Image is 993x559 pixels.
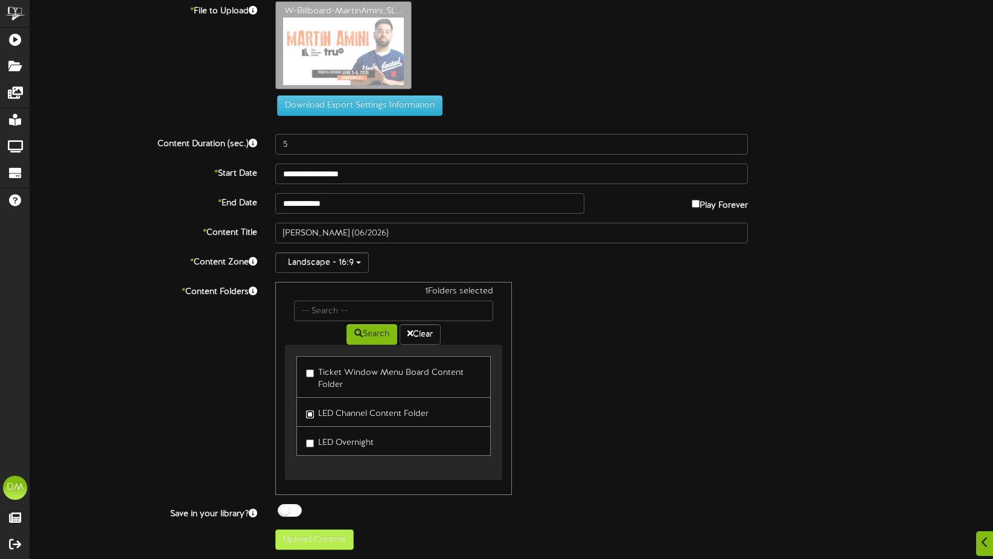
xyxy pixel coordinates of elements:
button: Landscape - 16:9 [275,252,369,273]
button: Search [346,324,397,345]
input: Play Forever [692,200,700,208]
input: LED Overnight [306,439,314,447]
input: -- Search -- [294,301,493,321]
label: End Date [21,193,266,209]
button: Download Export Settings Information [277,95,442,116]
label: Content Zone [21,252,266,269]
label: Start Date [21,164,266,180]
div: DM [3,476,27,500]
button: Upload Content [275,529,354,550]
label: Ticket Window Menu Board Content Folder [306,363,481,391]
label: Content Title [21,223,266,239]
a: Download Export Settings Information [271,101,442,110]
input: LED Channel Content Folder [306,410,314,418]
label: File to Upload [21,1,266,18]
div: 1 Folders selected [285,286,502,301]
input: Ticket Window Menu Board Content Folder [306,369,314,377]
label: Save in your library? [21,504,266,520]
label: Content Folders [21,282,266,298]
input: Title of this Content [275,223,748,243]
button: Clear [400,324,441,345]
label: Play Forever [692,193,748,212]
label: Content Duration (sec.) [21,134,266,150]
label: LED Overnight [306,433,374,449]
label: LED Channel Content Folder [306,404,429,420]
